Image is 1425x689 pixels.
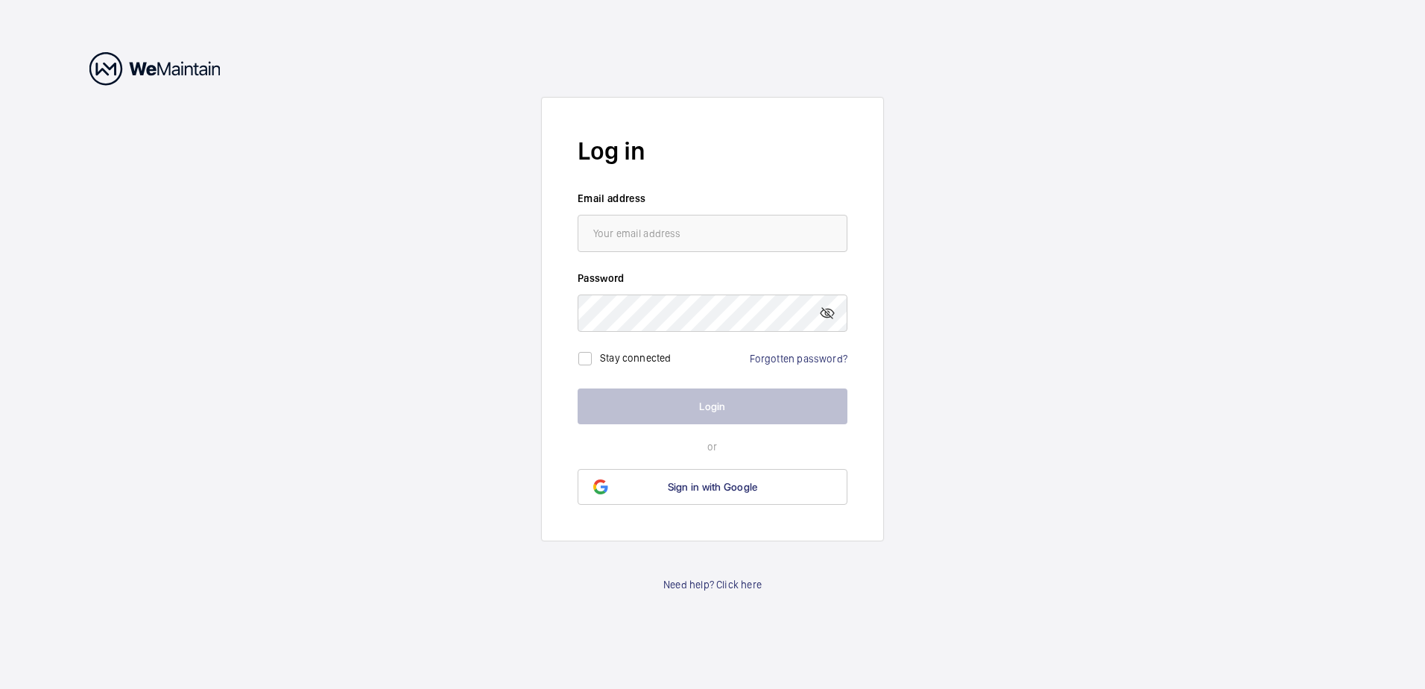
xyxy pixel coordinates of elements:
[578,388,847,424] button: Login
[663,577,762,592] a: Need help? Click here
[578,439,847,454] p: or
[668,481,758,493] span: Sign in with Google
[578,191,847,206] label: Email address
[578,271,847,286] label: Password
[578,215,847,252] input: Your email address
[750,353,847,365] a: Forgotten password?
[578,133,847,169] h2: Log in
[600,352,672,364] label: Stay connected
